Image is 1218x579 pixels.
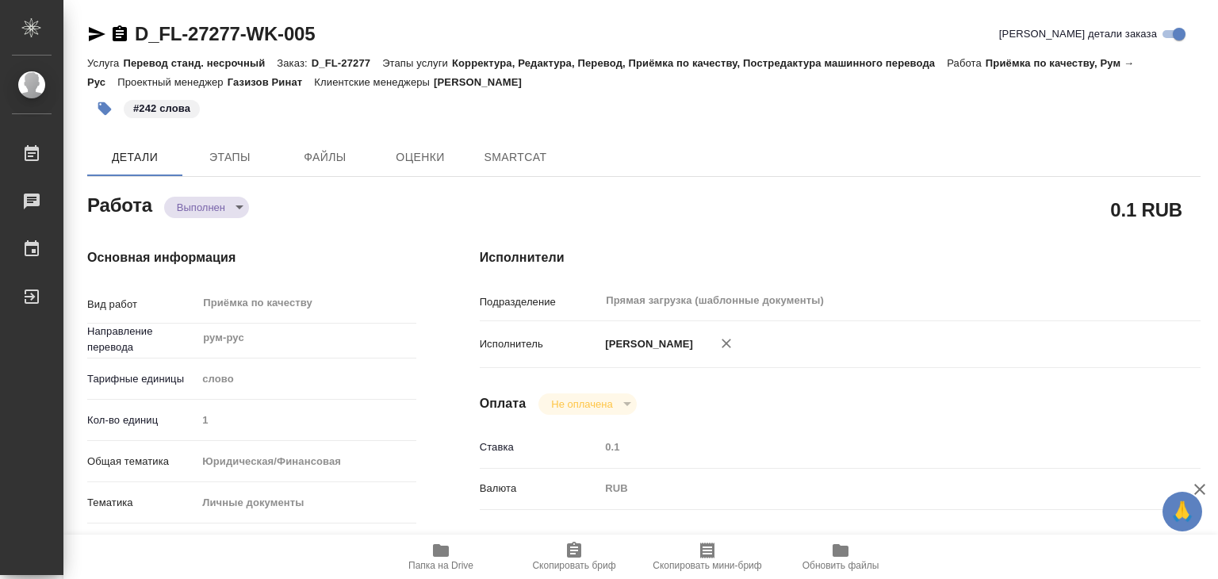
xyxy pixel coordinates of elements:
[641,535,774,579] button: Скопировать мини-бриф
[87,297,197,313] p: Вид работ
[135,23,315,44] a: D_FL-27277-WK-005
[97,148,173,167] span: Детали
[164,197,249,218] div: Выполнен
[999,26,1157,42] span: [PERSON_NAME] детали заказа
[192,148,268,167] span: Этапы
[382,57,452,69] p: Этапы услуги
[87,324,197,355] p: Направление перевода
[382,148,458,167] span: Оценки
[87,454,197,470] p: Общая тематика
[314,76,434,88] p: Клиентские менеджеры
[480,481,600,497] p: Валюта
[774,535,907,579] button: Обновить файлы
[599,336,693,352] p: [PERSON_NAME]
[312,57,382,69] p: D_FL-27277
[480,248,1201,267] h4: Исполнители
[87,25,106,44] button: Скопировать ссылку для ЯМессенджера
[197,448,416,475] div: Юридическая/Финансовая
[277,57,311,69] p: Заказ:
[532,560,615,571] span: Скопировать бриф
[197,489,416,516] div: Личные документы
[87,57,123,69] p: Услуга
[1110,196,1182,223] h2: 0.1 RUB
[110,25,129,44] button: Скопировать ссылку
[546,397,617,411] button: Не оплачена
[87,371,197,387] p: Тарифные единицы
[599,435,1140,458] input: Пустое поле
[480,336,600,352] p: Исполнитель
[87,412,197,428] p: Кол-во единиц
[87,495,197,511] p: Тематика
[538,393,636,415] div: Выполнен
[947,57,986,69] p: Работа
[87,91,122,126] button: Добавить тэг
[599,475,1140,502] div: RUB
[408,560,473,571] span: Папка на Drive
[1162,492,1202,531] button: 🙏
[287,148,363,167] span: Файлы
[802,560,879,571] span: Обновить файлы
[374,535,507,579] button: Папка на Drive
[172,201,230,214] button: Выполнен
[197,366,416,393] div: слово
[477,148,553,167] span: SmartCat
[452,57,947,69] p: Корректура, Редактура, Перевод, Приёмка по качеству, Постредактура машинного перевода
[507,535,641,579] button: Скопировать бриф
[133,101,190,117] p: #242 слова
[122,101,201,114] span: 242 слова
[653,560,761,571] span: Скопировать мини-бриф
[480,439,600,455] p: Ставка
[480,394,527,413] h4: Оплата
[197,408,416,431] input: Пустое поле
[228,76,315,88] p: Газизов Ринат
[117,76,227,88] p: Проектный менеджер
[1169,495,1196,528] span: 🙏
[87,190,152,218] h2: Работа
[434,76,534,88] p: [PERSON_NAME]
[480,294,600,310] p: Подразделение
[709,326,744,361] button: Удалить исполнителя
[123,57,277,69] p: Перевод станд. несрочный
[87,248,416,267] h4: Основная информация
